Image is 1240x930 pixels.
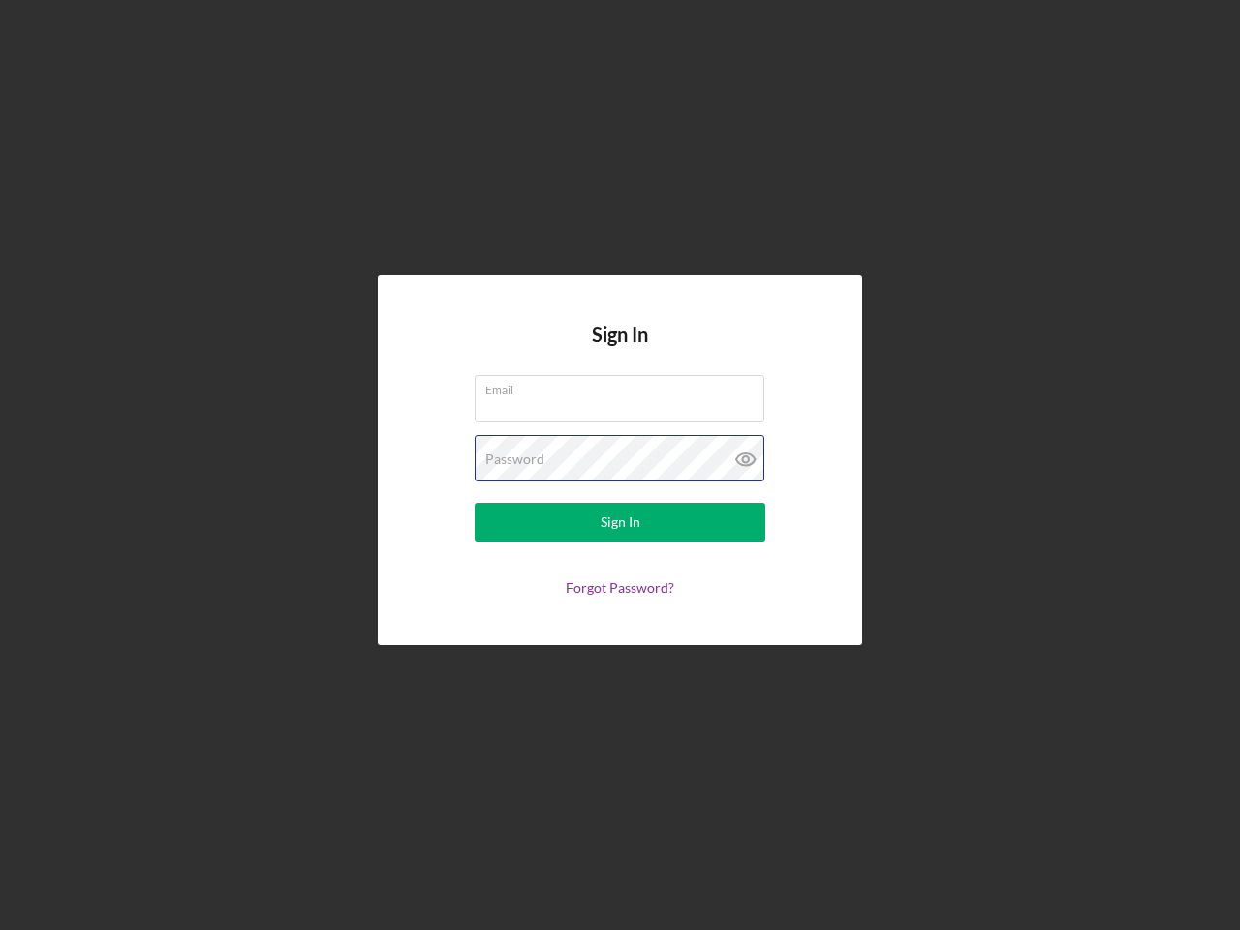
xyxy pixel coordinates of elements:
[592,324,648,375] h4: Sign In
[485,376,764,397] label: Email
[566,579,674,596] a: Forgot Password?
[601,503,640,542] div: Sign In
[475,503,765,542] button: Sign In
[485,451,544,467] label: Password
